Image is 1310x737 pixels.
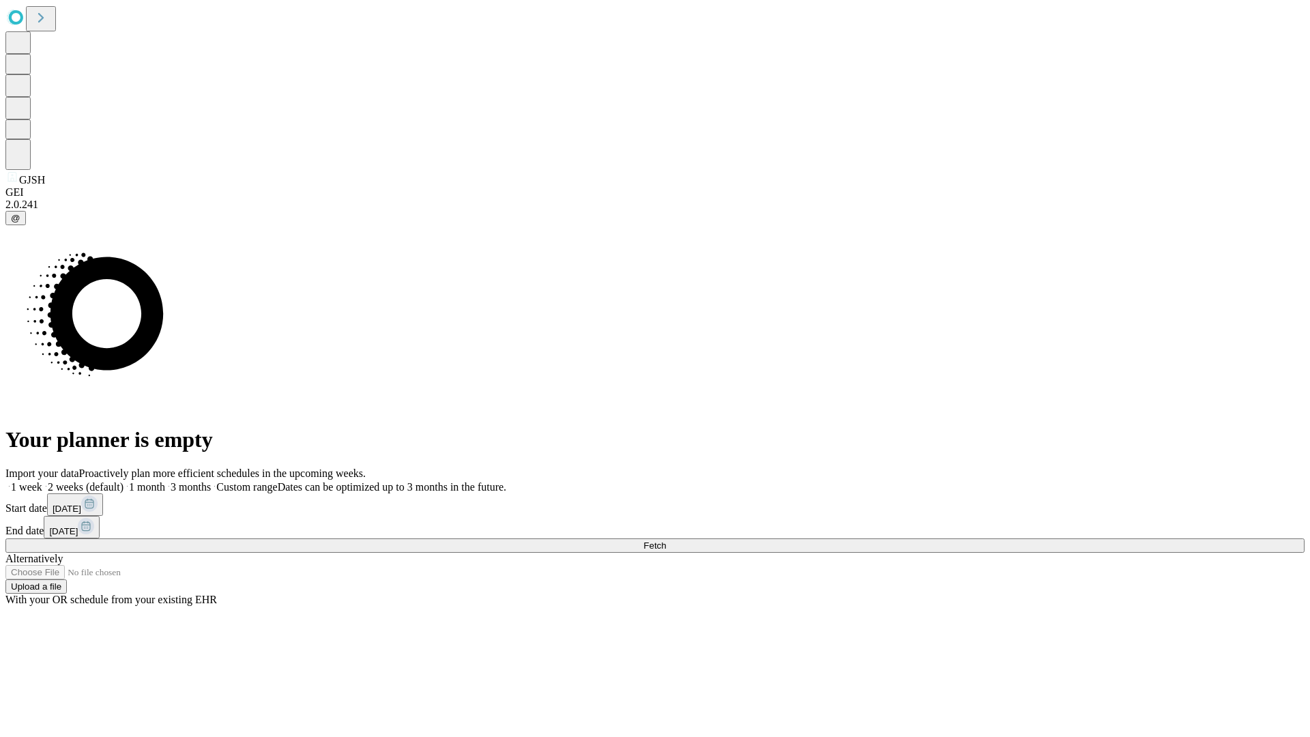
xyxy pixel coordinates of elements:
span: 3 months [171,481,211,493]
button: Upload a file [5,579,67,594]
div: Start date [5,493,1305,516]
span: 1 month [129,481,165,493]
span: GJSH [19,174,45,186]
div: GEI [5,186,1305,199]
span: 1 week [11,481,42,493]
button: [DATE] [47,493,103,516]
span: Import your data [5,467,79,479]
div: 2.0.241 [5,199,1305,211]
span: With your OR schedule from your existing EHR [5,594,217,605]
button: [DATE] [44,516,100,538]
span: Alternatively [5,553,63,564]
span: Custom range [216,481,277,493]
span: [DATE] [53,504,81,514]
span: [DATE] [49,526,78,536]
span: @ [11,213,20,223]
button: @ [5,211,26,225]
span: Fetch [643,540,666,551]
div: End date [5,516,1305,538]
span: Dates can be optimized up to 3 months in the future. [278,481,506,493]
button: Fetch [5,538,1305,553]
span: Proactively plan more efficient schedules in the upcoming weeks. [79,467,366,479]
span: 2 weeks (default) [48,481,123,493]
h1: Your planner is empty [5,427,1305,452]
